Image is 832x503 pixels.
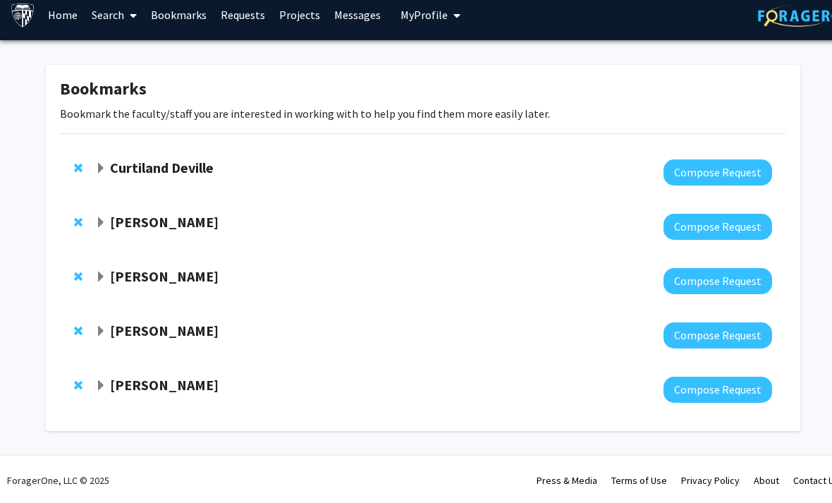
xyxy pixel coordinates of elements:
[537,474,597,487] a: Press & Media
[681,474,740,487] a: Privacy Policy
[95,326,106,337] span: Expand Fenan Rassu Bookmark
[95,272,106,283] span: Expand Raj Mukherjee Bookmark
[110,322,219,339] strong: [PERSON_NAME]
[11,3,35,28] img: Johns Hopkins University Logo
[74,380,82,391] span: Remove Karen Fleming from bookmarks
[11,440,60,492] iframe: Chat
[95,163,106,174] span: Expand Curtiland Deville Bookmark
[60,79,786,99] h1: Bookmarks
[663,268,772,294] button: Compose Request to Raj Mukherjee
[60,105,786,122] p: Bookmark the faculty/staff you are interested in working with to help you find them more easily l...
[74,162,82,174] span: Remove Curtiland Deville from bookmarks
[110,159,214,176] strong: Curtiland Deville
[400,8,448,22] span: My Profile
[663,377,772,403] button: Compose Request to Karen Fleming
[95,217,106,229] span: Expand David Elbert Bookmark
[110,267,219,285] strong: [PERSON_NAME]
[74,271,82,282] span: Remove Raj Mukherjee from bookmarks
[110,376,219,394] strong: [PERSON_NAME]
[611,474,667,487] a: Terms of Use
[95,380,106,392] span: Expand Karen Fleming Bookmark
[663,214,772,240] button: Compose Request to David Elbert
[754,474,779,487] a: About
[663,159,772,186] button: Compose Request to Curtiland Deville
[110,213,219,231] strong: [PERSON_NAME]
[663,322,772,349] button: Compose Request to Fenan Rassu
[74,217,82,228] span: Remove David Elbert from bookmarks
[74,325,82,337] span: Remove Fenan Rassu from bookmarks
